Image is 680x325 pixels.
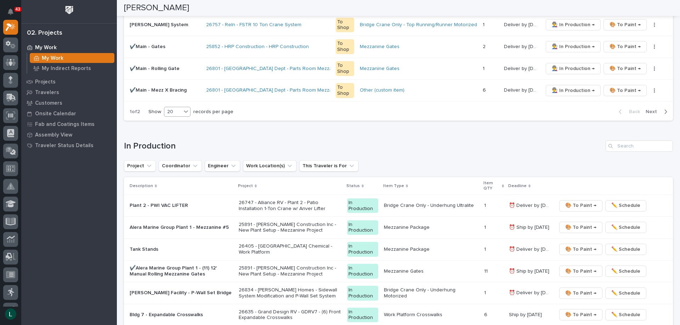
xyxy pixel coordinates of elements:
[159,160,202,172] button: Coordinator
[610,42,641,51] span: 🎨 To Paint →
[336,83,354,98] div: To Shop
[124,3,189,13] h2: [PERSON_NAME]
[483,86,487,93] p: 6
[611,267,640,275] span: ✏️ Schedule
[239,243,341,255] p: 26405 - [GEOGRAPHIC_DATA] Chemical - Work Platform
[546,41,601,52] button: 👨‍🏭 In Production →
[164,108,181,116] div: 20
[384,287,478,299] p: Bridge Crane Only - Underhung Motorized
[148,109,161,115] p: Show
[130,225,233,231] p: Alera Marine Group Plant 1 - Mezzanine #5
[205,160,240,172] button: Engineer
[35,100,62,106] p: Customers
[509,223,551,231] p: ⏰ Ship by [DATE]
[130,246,233,253] p: Tank Stands
[504,21,539,28] p: Deliver by 10/27/25
[509,201,552,209] p: ⏰ Deliver by 8/28/25
[124,238,673,260] tr: Tank Stands26405 - [GEOGRAPHIC_DATA] Chemical - Work PlatformIn ProductionMezzanine Package11 ⏰ D...
[130,290,233,296] p: [PERSON_NAME] Facility - P-Wall Set Bridge
[646,109,661,115] span: Next
[124,103,146,121] p: 1 of 2
[239,287,341,299] p: 26834 - [PERSON_NAME] Homes - Sidewall System Modification and P-Wall Set System
[546,63,601,74] button: 👨‍🏭 In Production →
[21,119,117,129] a: Fab and Coatings Items
[605,222,646,233] button: ✏️ Schedule
[559,266,602,277] button: 🎨 To Paint →
[206,66,389,72] a: 26801 - [GEOGRAPHIC_DATA] Dept - Parts Room Mezzanine and Stairs with Gate
[484,267,489,274] p: 11
[3,4,18,19] button: Notifications
[565,201,596,210] span: 🎨 To Paint →
[384,246,478,253] p: Mezzanine Package
[21,87,117,98] a: Travelers
[605,200,646,211] button: ✏️ Schedule
[16,7,20,12] p: 43
[565,223,596,232] span: 🎨 To Paint →
[605,244,646,255] button: ✏️ Schedule
[35,45,57,51] p: My Work
[384,203,478,209] p: Bridge Crane Only - Underhung Ultralite
[346,182,360,190] p: Status
[130,312,233,318] p: Bldg 7 - Expandable Crosswalks
[27,63,117,73] a: My Indirect Reports
[559,309,602,320] button: 🎨 To Paint →
[484,245,487,253] p: 1
[35,79,56,85] p: Projects
[552,42,595,51] span: 👨‍🏭 In Production →
[124,216,673,238] tr: Alera Marine Group Plant 1 - Mezzanine #525891 - [PERSON_NAME] Construction Inc - New Plant Setup...
[613,109,643,115] button: Back
[384,268,478,274] p: Mezzanine Gates
[606,140,673,152] input: Search
[35,132,72,138] p: Assembly View
[21,140,117,151] a: Traveler Status Details
[206,22,301,28] a: 26757 - Reln - FSTR 10 Ton Crane System
[552,64,595,73] span: 👨‍🏭 In Production →
[360,22,477,28] a: Bridge Crane Only - Top Running/Runner Motorized
[239,309,341,321] p: 26635 - Grand Design RV - GDRV7 - (6) Front Expandable Crosswalks
[124,282,673,304] tr: [PERSON_NAME] Facility - P-Wall Set Bridge26834 - [PERSON_NAME] Homes - Sidewall System Modificat...
[603,85,647,96] button: 🎨 To Paint →
[360,66,399,72] a: Mezzanine Gates
[21,98,117,108] a: Customers
[124,141,603,151] h1: In Production
[130,86,188,93] p: ✔️Main - Mezz X Bracing
[124,58,673,80] tr: ✔️Main - Rolling Gate✔️Main - Rolling Gate 26801 - [GEOGRAPHIC_DATA] Dept - Parts Room Mezzanine ...
[124,195,673,217] tr: Plant 2 - PWI VAC LIFTER26747 - Alliance RV - Plant 2 - Patio Installation 1-Ton Crane w/ Anver L...
[35,143,93,149] p: Traveler Status Details
[565,245,596,254] span: 🎨 To Paint →
[42,55,63,62] p: My Work
[130,182,153,190] p: Description
[610,64,641,73] span: 🎨 To Paint →
[130,265,233,277] p: ✔️Alera Marine Group Plant 1 - (11) 12' Manual Rolling Mezzanine Gates
[484,223,487,231] p: 1
[504,64,539,72] p: Deliver by 10/27/25
[559,244,602,255] button: 🎨 To Paint →
[35,121,95,128] p: Fab and Coatings Items
[611,289,640,297] span: ✏️ Schedule
[347,264,378,279] div: In Production
[509,267,551,274] p: ⏰ Ship by [DATE]
[483,179,500,192] p: Item QTY
[130,42,167,50] p: ✔️Main - Gates
[509,245,552,253] p: ⏰ Deliver by 9/29/25
[384,312,478,318] p: Work Platform Crosswalks
[383,182,404,190] p: Item Type
[552,21,595,29] span: 👨‍🏭 In Production →
[42,65,91,72] p: My Indirect Reports
[336,18,354,33] div: To Shop
[35,111,76,117] p: Onsite Calendar
[124,260,673,282] tr: ✔️Alera Marine Group Plant 1 - (11) 12' Manual Rolling Mezzanine Gates25891 - [PERSON_NAME] Const...
[9,8,18,20] div: Notifications43
[360,44,399,50] a: Mezzanine Gates
[299,160,358,172] button: This Traveler is For
[243,160,296,172] button: Work Location(s)
[239,265,341,277] p: 25891 - [PERSON_NAME] Construction Inc - New Plant Setup - Mezzanine Project
[603,63,647,74] button: 🎨 To Paint →
[347,308,378,323] div: In Production
[625,109,640,115] span: Back
[124,80,673,101] tr: ✔️Main - Mezz X Bracing✔️Main - Mezz X Bracing 26801 - [GEOGRAPHIC_DATA] Dept - Parts Room Mezzan...
[605,288,646,299] button: ✏️ Schedule
[565,267,596,275] span: 🎨 To Paint →
[611,311,640,319] span: ✏️ Schedule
